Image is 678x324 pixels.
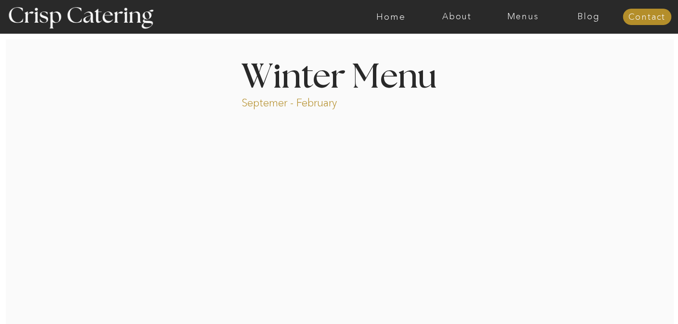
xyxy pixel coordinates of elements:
p: Septemer - February [242,96,374,107]
a: Menus [490,12,556,22]
a: Blog [556,12,622,22]
a: Home [358,12,424,22]
h1: Winter Menu [205,61,473,89]
a: Contact [623,13,671,22]
a: About [424,12,490,22]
